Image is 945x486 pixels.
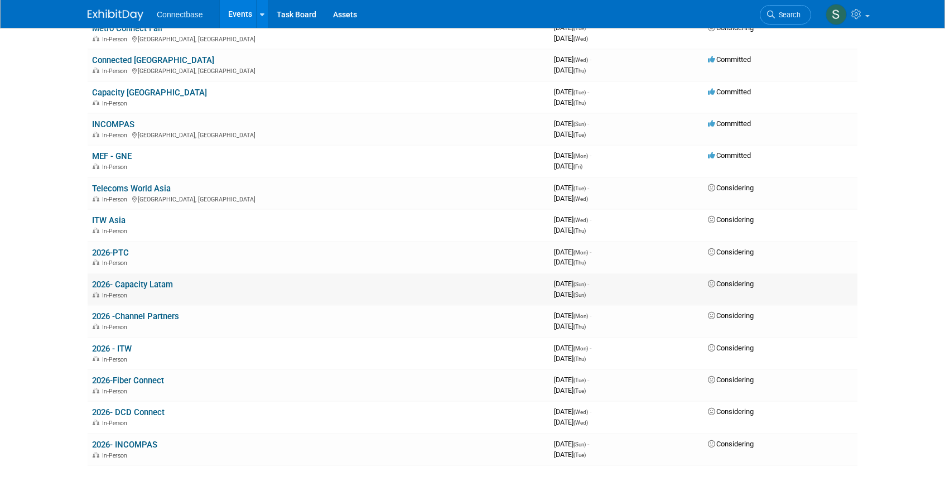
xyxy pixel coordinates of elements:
[708,280,754,288] span: Considering
[92,184,171,194] a: Telecoms World Asia
[573,452,586,458] span: (Tue)
[102,292,131,299] span: In-Person
[93,100,99,105] img: In-Person Event
[708,184,754,192] span: Considering
[573,25,586,31] span: (Tue)
[554,354,586,363] span: [DATE]
[590,311,591,320] span: -
[708,55,751,64] span: Committed
[590,344,591,352] span: -
[708,407,754,416] span: Considering
[102,228,131,235] span: In-Person
[92,34,545,43] div: [GEOGRAPHIC_DATA], [GEOGRAPHIC_DATA]
[92,248,129,258] a: 2026-PTC
[554,151,591,160] span: [DATE]
[93,388,99,393] img: In-Person Event
[708,151,751,160] span: Committed
[573,89,586,95] span: (Tue)
[92,407,165,417] a: 2026- DCD Connect
[573,121,586,127] span: (Sun)
[554,248,591,256] span: [DATE]
[93,36,99,41] img: In-Person Event
[102,259,131,267] span: In-Person
[590,215,591,224] span: -
[590,248,591,256] span: -
[88,9,143,21] img: ExhibitDay
[708,215,754,224] span: Considering
[102,196,131,203] span: In-Person
[554,119,589,128] span: [DATE]
[573,345,588,352] span: (Mon)
[573,356,586,362] span: (Thu)
[93,132,99,137] img: In-Person Event
[573,68,586,74] span: (Thu)
[554,226,586,234] span: [DATE]
[554,440,589,448] span: [DATE]
[554,311,591,320] span: [DATE]
[554,98,586,107] span: [DATE]
[93,228,99,233] img: In-Person Event
[554,55,591,64] span: [DATE]
[573,132,586,138] span: (Tue)
[590,407,591,416] span: -
[587,280,589,288] span: -
[708,248,754,256] span: Considering
[708,119,751,128] span: Committed
[93,196,99,201] img: In-Person Event
[554,34,588,42] span: [DATE]
[590,55,591,64] span: -
[102,452,131,459] span: In-Person
[554,290,586,299] span: [DATE]
[92,280,173,290] a: 2026- Capacity Latam
[587,184,589,192] span: -
[554,322,586,330] span: [DATE]
[573,409,588,415] span: (Wed)
[92,130,545,139] div: [GEOGRAPHIC_DATA], [GEOGRAPHIC_DATA]
[554,215,591,224] span: [DATE]
[92,311,179,321] a: 2026 -Channel Partners
[92,66,545,75] div: [GEOGRAPHIC_DATA], [GEOGRAPHIC_DATA]
[573,313,588,319] span: (Mon)
[92,440,157,450] a: 2026- INCOMPAS
[554,258,586,266] span: [DATE]
[573,196,588,202] span: (Wed)
[775,11,801,19] span: Search
[157,10,203,19] span: Connectbase
[102,132,131,139] span: In-Person
[573,36,588,42] span: (Wed)
[573,388,586,394] span: (Tue)
[92,88,207,98] a: Capacity [GEOGRAPHIC_DATA]
[93,420,99,425] img: In-Person Event
[554,280,589,288] span: [DATE]
[587,88,589,96] span: -
[92,23,162,33] a: Metro Connect Fall
[708,376,754,384] span: Considering
[93,356,99,362] img: In-Person Event
[554,184,589,192] span: [DATE]
[708,344,754,352] span: Considering
[93,292,99,297] img: In-Person Event
[554,376,589,384] span: [DATE]
[573,163,582,170] span: (Fri)
[93,163,99,169] img: In-Person Event
[554,194,588,203] span: [DATE]
[102,36,131,43] span: In-Person
[587,119,589,128] span: -
[760,5,811,25] a: Search
[554,66,586,74] span: [DATE]
[554,386,586,394] span: [DATE]
[573,281,586,287] span: (Sun)
[102,356,131,363] span: In-Person
[587,23,589,32] span: -
[573,100,586,106] span: (Thu)
[826,4,847,25] img: Stephanie Bird
[93,68,99,73] img: In-Person Event
[708,88,751,96] span: Committed
[590,151,591,160] span: -
[573,420,588,426] span: (Wed)
[102,420,131,427] span: In-Person
[573,228,586,234] span: (Thu)
[554,162,582,170] span: [DATE]
[554,23,589,32] span: [DATE]
[554,130,586,138] span: [DATE]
